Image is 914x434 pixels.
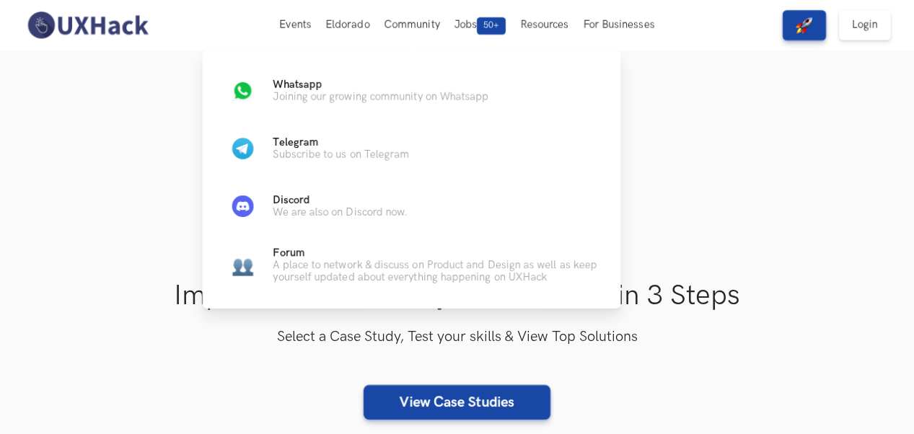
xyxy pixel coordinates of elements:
[364,385,550,420] a: View Case Studies
[839,10,891,40] a: Login
[273,79,322,91] span: Whatsapp
[273,259,598,283] p: A place to network & discuss on Product and Design as well as keep yourself updated about everyth...
[273,91,489,103] p: Joining our growing community on Whatsapp
[88,326,827,349] h3: Select a Case Study, Test your skills & View Top Solutions
[273,149,410,161] p: Subscribe to us on Telegram
[226,131,598,166] a: TelegramTelegramSubscribe to us on Telegram
[273,194,310,206] span: Discord
[796,17,813,34] img: rocket
[23,10,151,40] img: UXHack-logo.png
[477,17,506,35] span: 50+
[226,74,598,108] a: WhatsappWhatsappJoining our growing community on Whatsapp
[232,254,254,276] img: Users
[273,247,305,259] span: Forum
[232,195,254,217] img: Discord
[273,206,408,218] p: We are also on Discord now.
[226,189,598,223] a: DiscordDiscordWe are also on Discord now.
[232,80,254,102] img: Whatsapp
[88,279,827,313] h1: Improve Your Skills in 3 Steps
[226,247,598,283] a: UsersForumA place to network & discuss on Product and Design as well as keep yourself updated abo...
[273,136,319,149] span: Telegram
[232,138,254,159] img: Telegram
